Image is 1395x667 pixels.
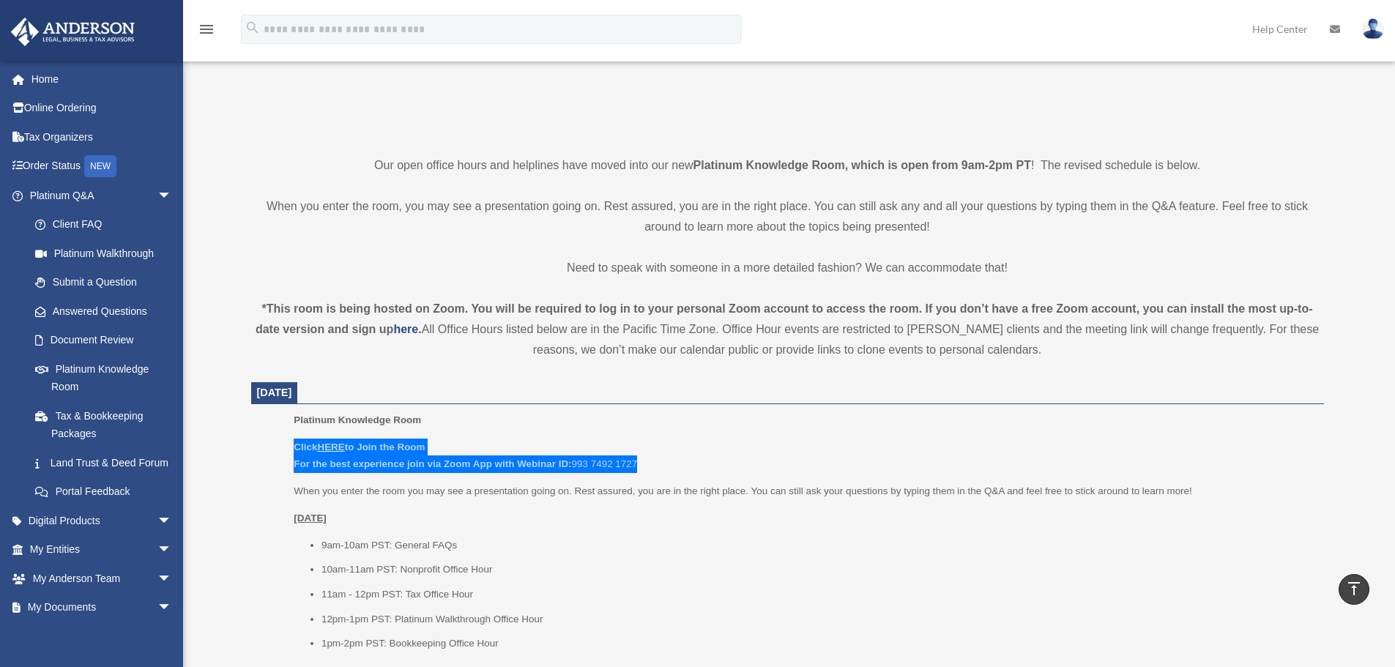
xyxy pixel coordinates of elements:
li: 12pm-1pm PST: Platinum Walkthrough Office Hour [321,611,1314,628]
img: User Pic [1362,18,1384,40]
a: Home [10,64,194,94]
a: Document Review [21,326,194,355]
a: Online Ordering [10,94,194,123]
a: Platinum Walkthrough [21,239,194,268]
i: menu [198,21,215,38]
li: 11am - 12pm PST: Tax Office Hour [321,586,1314,603]
span: arrow_drop_down [157,506,187,536]
span: arrow_drop_down [157,564,187,594]
li: 9am-10am PST: General FAQs [321,537,1314,554]
strong: Platinum Knowledge Room, which is open from 9am-2pm PT [693,159,1031,171]
span: arrow_drop_down [157,593,187,623]
span: arrow_drop_down [157,535,187,565]
a: Order StatusNEW [10,152,194,182]
span: arrow_drop_down [157,181,187,211]
div: NEW [84,155,116,177]
strong: . [418,323,421,335]
a: menu [198,26,215,38]
b: Click to Join the Room [294,441,425,452]
a: Submit a Question [21,268,194,297]
a: Tax Organizers [10,122,194,152]
a: here [393,323,418,335]
a: My Entitiesarrow_drop_down [10,535,194,564]
span: [DATE] [257,387,292,398]
div: All Office Hours listed below are in the Pacific Time Zone. Office Hour events are restricted to ... [251,299,1324,360]
a: Portal Feedback [21,477,194,507]
a: vertical_align_top [1339,574,1369,605]
u: [DATE] [294,513,327,523]
li: 1pm-2pm PST: Bookkeeping Office Hour [321,635,1314,652]
a: Tax & Bookkeeping Packages [21,401,194,448]
a: Platinum Knowledge Room [21,354,187,401]
span: Platinum Knowledge Room [294,414,421,425]
b: For the best experience join via Zoom App with Webinar ID: [294,458,571,469]
strong: *This room is being hosted on Zoom. You will be required to log in to your personal Zoom account ... [256,302,1313,335]
p: Need to speak with someone in a more detailed fashion? We can accommodate that! [251,258,1324,278]
a: Digital Productsarrow_drop_down [10,506,194,535]
a: Platinum Q&Aarrow_drop_down [10,181,194,210]
a: Land Trust & Deed Forum [21,448,194,477]
a: HERE [317,441,344,452]
i: search [245,20,261,36]
p: 993 7492 1727 [294,439,1313,473]
a: Answered Questions [21,297,194,326]
a: My Anderson Teamarrow_drop_down [10,564,194,593]
img: Anderson Advisors Platinum Portal [7,18,139,46]
p: Our open office hours and helplines have moved into our new ! The revised schedule is below. [251,155,1324,176]
i: vertical_align_top [1345,580,1363,597]
li: 10am-11am PST: Nonprofit Office Hour [321,561,1314,578]
a: Client FAQ [21,210,194,239]
a: My Documentsarrow_drop_down [10,593,194,622]
p: When you enter the room, you may see a presentation going on. Rest assured, you are in the right ... [251,196,1324,237]
p: When you enter the room you may see a presentation going on. Rest assured, you are in the right p... [294,482,1313,500]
